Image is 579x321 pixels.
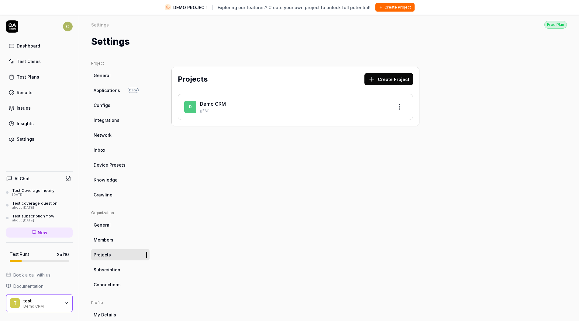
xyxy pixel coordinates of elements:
[63,20,73,33] button: C
[91,61,150,66] div: Project
[10,298,20,308] span: t
[6,283,73,289] a: Documentation
[12,188,54,193] div: Test Coverage Inquiry
[6,40,73,52] a: Dashboard
[17,105,31,111] div: Issues
[6,201,73,210] a: Test coverage questionabout [DATE]
[94,117,119,123] span: Integrations
[200,101,226,107] a: Demo CRM
[173,4,208,11] span: DEMO PROJECT
[23,303,60,308] div: Demo CRM
[91,129,150,141] a: Network
[17,58,41,65] div: Test Cases
[91,249,150,260] a: Projects
[128,88,139,93] span: Beta
[91,144,150,156] a: Inbox
[94,281,121,288] span: Connections
[218,4,370,11] span: Exploring our features? Create your own project to unlock full potential!
[94,72,111,79] span: General
[6,118,73,129] a: Insights
[6,133,73,145] a: Settings
[91,279,150,290] a: Connections
[23,298,60,304] div: test
[17,120,34,127] div: Insights
[94,102,110,108] span: Configs
[200,108,388,114] p: gEAf
[178,74,208,85] h2: Projects
[364,73,413,85] button: Create Project
[544,21,567,29] div: Free Plan
[6,71,73,83] a: Test Plans
[94,147,105,153] span: Inbox
[15,175,30,182] h4: AI Chat
[91,234,150,245] a: Members
[6,188,73,197] a: Test Coverage Inquiry[DATE]
[91,115,150,126] a: Integrations
[6,272,73,278] a: Book a call with us
[6,86,73,98] a: Results
[38,229,47,236] span: New
[94,192,112,198] span: Crawling
[91,300,150,305] div: Profile
[94,222,111,228] span: General
[6,213,73,223] a: Test subscription flowabout [DATE]
[6,294,73,312] button: ttestDemo CRM
[12,201,57,206] div: Test coverage question
[91,159,150,171] a: Device Presets
[94,266,120,273] span: Subscription
[13,272,50,278] span: Book a call with us
[91,189,150,200] a: Crawling
[91,219,150,231] a: General
[91,264,150,275] a: Subscription
[6,55,73,67] a: Test Cases
[91,22,109,28] div: Settings
[12,213,54,218] div: Test subscription flow
[94,177,118,183] span: Knowledge
[91,210,150,216] div: Organization
[375,3,415,12] button: Create Project
[12,193,54,197] div: [DATE]
[91,70,150,81] a: General
[94,132,112,138] span: Network
[91,85,150,96] a: ApplicationsBeta
[10,252,29,257] h5: Test Runs
[91,35,130,48] h1: Settings
[12,206,57,210] div: about [DATE]
[17,74,39,80] div: Test Plans
[57,251,69,258] span: 2 of 10
[184,101,196,113] span: D
[63,22,73,31] span: C
[94,162,126,168] span: Device Presets
[91,309,150,320] a: My Details
[13,283,43,289] span: Documentation
[6,228,73,238] a: New
[91,100,150,111] a: Configs
[17,89,33,96] div: Results
[17,43,40,49] div: Dashboard
[6,102,73,114] a: Issues
[94,87,120,93] span: Applications
[544,20,567,29] button: Free Plan
[17,136,34,142] div: Settings
[12,218,54,223] div: about [DATE]
[91,174,150,185] a: Knowledge
[94,237,113,243] span: Members
[94,252,111,258] span: Projects
[94,312,116,318] span: My Details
